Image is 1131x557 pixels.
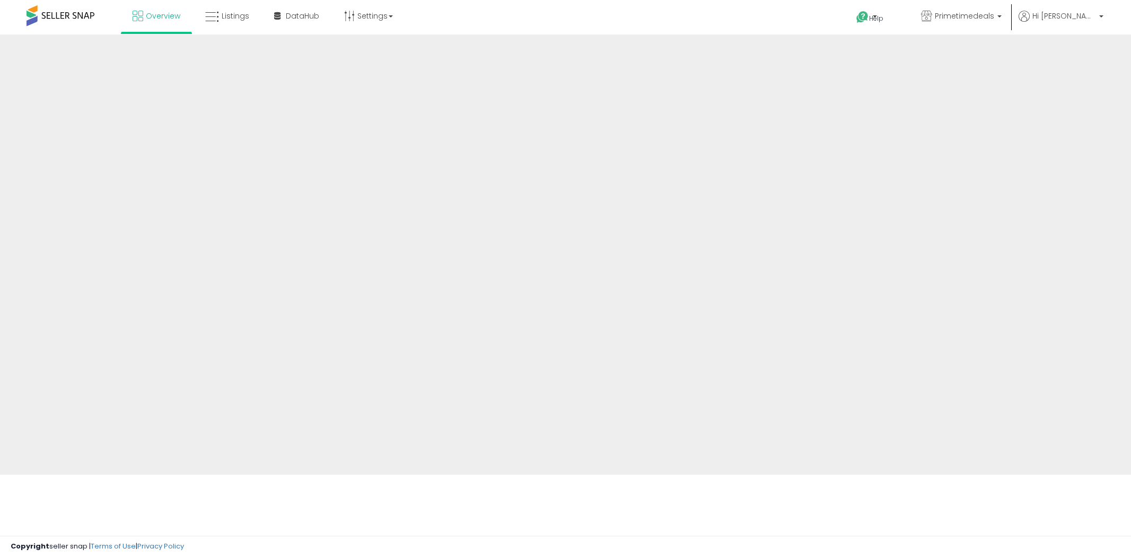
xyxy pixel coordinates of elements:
[1019,11,1103,34] a: Hi [PERSON_NAME]
[935,11,994,21] span: Primetimedeals
[869,14,883,23] span: Help
[222,11,249,21] span: Listings
[1032,11,1096,21] span: Hi [PERSON_NAME]
[286,11,319,21] span: DataHub
[856,11,869,24] i: Get Help
[146,11,180,21] span: Overview
[848,3,904,34] a: Help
